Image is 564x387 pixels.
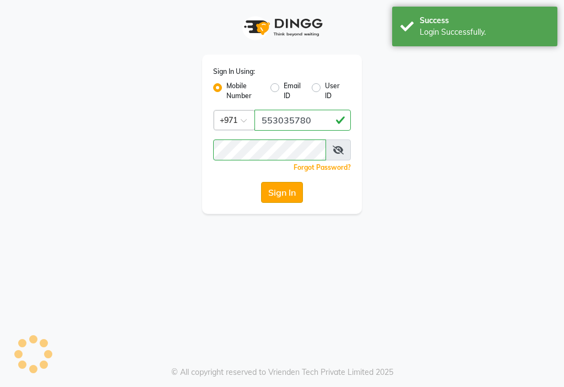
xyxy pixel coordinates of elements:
[420,26,549,38] div: Login Successfully.
[294,163,351,171] a: Forgot Password?
[284,81,302,101] label: Email ID
[261,182,303,203] button: Sign In
[254,110,351,131] input: Username
[420,15,549,26] div: Success
[213,67,255,77] label: Sign In Using:
[238,11,326,44] img: logo1.svg
[226,81,262,101] label: Mobile Number
[213,139,326,160] input: Username
[325,81,342,101] label: User ID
